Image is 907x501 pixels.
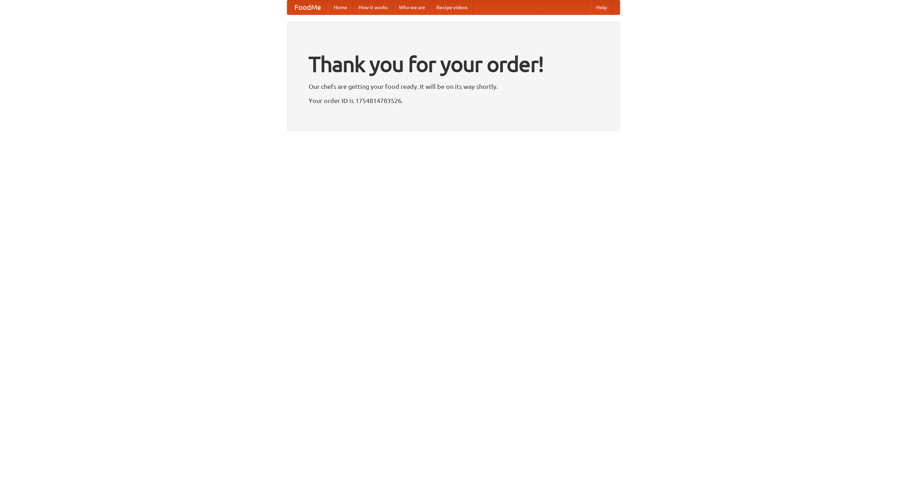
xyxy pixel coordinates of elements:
p: Our chefs are getting your food ready. It will be on its way shortly. [309,81,598,92]
a: How it works [353,0,393,15]
a: Home [328,0,353,15]
a: FoodMe [287,0,328,15]
h1: Thank you for your order! [309,47,598,81]
a: Recipe videos [431,0,473,15]
a: Help [591,0,613,15]
p: Your order ID is 1754814783526. [309,95,598,106]
a: Who we are [393,0,431,15]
